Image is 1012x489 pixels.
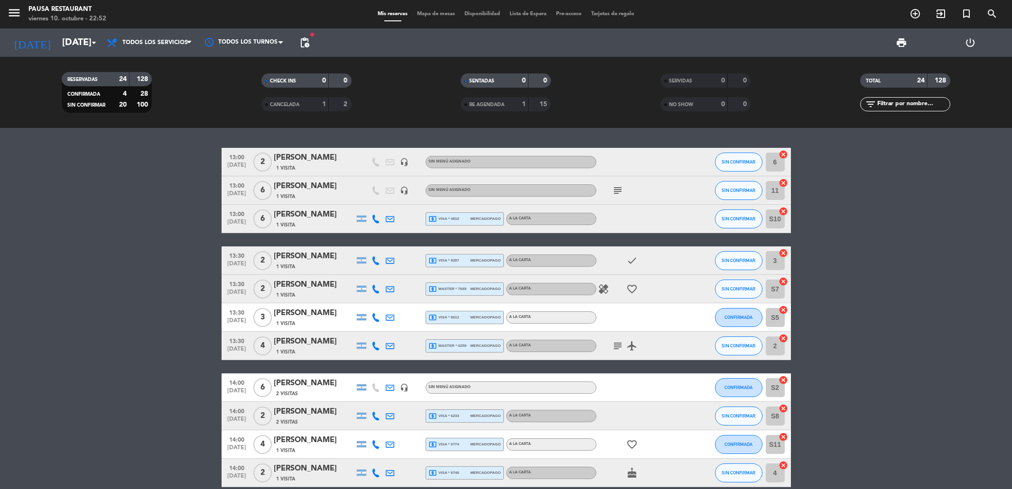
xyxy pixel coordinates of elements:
div: [PERSON_NAME] [274,279,354,291]
span: 13:30 [225,278,249,289]
i: turned_in_not [961,8,972,19]
span: 4 [253,435,272,454]
strong: 128 [137,76,150,82]
span: pending_actions [299,37,310,48]
div: [PERSON_NAME] [274,406,354,418]
i: menu [7,6,21,20]
i: exit_to_app [935,8,947,19]
span: CONFIRMADA [67,92,100,97]
strong: 0 [543,77,549,84]
span: print [896,37,907,48]
i: cancel [779,207,788,216]
span: 2 Visitas [276,418,298,426]
span: A LA CARTA [509,315,531,319]
i: cancel [779,432,788,442]
span: CONFIRMADA [724,442,752,447]
i: healing [598,283,609,295]
span: 1 Visita [276,291,295,299]
span: [DATE] [225,162,249,173]
i: local_atm [428,342,437,350]
span: 6 [253,181,272,200]
strong: 0 [344,77,349,84]
span: 1 Visita [276,320,295,327]
span: Pre-acceso [551,11,586,17]
div: [PERSON_NAME] [274,377,354,389]
span: 13:30 [225,307,249,317]
i: local_atm [428,215,437,223]
button: SIN CONFIRMAR [715,251,762,270]
span: visa * 8012 [428,313,459,322]
span: master * 0259 [428,342,467,350]
span: mercadopago [470,216,501,222]
strong: 4 [123,91,127,97]
span: [DATE] [225,317,249,328]
div: [PERSON_NAME] [274,335,354,348]
strong: 24 [917,77,925,84]
i: add_circle_outline [910,8,921,19]
span: mercadopago [470,470,501,476]
i: local_atm [428,469,437,477]
span: SIN CONFIRMAR [722,343,755,348]
span: CHECK INS [270,79,296,83]
button: SIN CONFIRMAR [715,280,762,299]
i: headset_mic [400,158,409,166]
i: local_atm [428,440,437,449]
span: NO SHOW [669,102,693,107]
span: 6 [253,378,272,397]
strong: 28 [140,91,150,97]
span: 3 [253,308,272,327]
span: SIN CONFIRMAR [722,286,755,291]
button: CONFIRMADA [715,308,762,327]
span: 1 Visita [276,221,295,229]
i: local_atm [428,256,437,265]
span: 13:00 [225,151,249,162]
span: 1 Visita [276,164,295,172]
span: SIN CONFIRMAR [722,159,755,164]
div: [PERSON_NAME] [274,152,354,164]
span: visa * 8746 [428,469,459,477]
span: SERVIDAS [669,79,692,83]
span: SIN CONFIRMAR [722,258,755,263]
i: local_atm [428,285,437,293]
span: 14:00 [225,405,249,416]
i: favorite_border [626,283,638,295]
strong: 1 [522,101,526,108]
i: cancel [779,375,788,385]
i: power_settings_new [965,37,976,48]
span: 1 Visita [276,263,295,271]
span: 2 [253,280,272,299]
span: 6 [253,209,272,228]
i: search [986,8,998,19]
div: [PERSON_NAME] [274,208,354,221]
span: 14:00 [225,377,249,388]
button: SIN CONFIRMAR [715,209,762,228]
button: menu [7,6,21,23]
span: Tarjetas de regalo [586,11,639,17]
span: 13:30 [225,335,249,346]
div: [PERSON_NAME] [274,434,354,446]
span: [DATE] [225,346,249,357]
span: 13:30 [225,250,249,261]
span: mercadopago [470,286,501,292]
span: RESERVADAS [67,77,98,82]
span: Sin menú asignado [428,160,471,163]
span: 13:00 [225,208,249,219]
span: Sin menú asignado [428,385,471,389]
div: [PERSON_NAME] [274,180,354,192]
span: visa * 6233 [428,412,459,420]
span: Mis reservas [373,11,412,17]
i: subject [612,185,623,196]
strong: 1 [322,101,326,108]
strong: 0 [721,77,725,84]
span: [DATE] [225,473,249,484]
span: 2 [253,251,272,270]
span: 4 [253,336,272,355]
strong: 0 [743,77,749,84]
span: mercadopago [470,343,501,349]
i: cake [626,467,638,479]
div: Pausa Restaurant [28,5,106,14]
div: [PERSON_NAME] [274,250,354,263]
span: 2 [253,407,272,426]
strong: 100 [137,101,150,108]
strong: 0 [322,77,326,84]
